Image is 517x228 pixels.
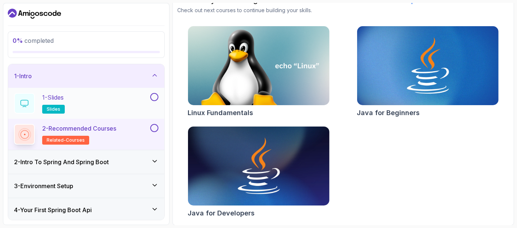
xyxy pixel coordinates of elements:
a: Java for Beginners cardJava for Beginners [357,26,499,118]
img: Java for Beginners card [357,26,498,105]
h3: 4 - Your First Spring Boot Api [14,205,92,214]
button: 2-Intro To Spring And Spring Boot [8,150,164,174]
p: 2 - Recommended Courses [42,124,116,133]
h2: Linux Fundamentals [188,108,253,118]
h3: 2 - Intro To Spring And Spring Boot [14,158,109,166]
h2: Java for Developers [188,208,255,218]
a: Java for Developers cardJava for Developers [188,126,330,218]
span: 0 % [13,37,23,44]
h3: 3 - Environment Setup [14,182,73,190]
h2: Java for Beginners [357,108,420,118]
span: slides [47,106,60,112]
button: 4-Your First Spring Boot Api [8,198,164,222]
button: 3-Environment Setup [8,174,164,198]
h3: 1 - Intro [14,72,32,80]
p: 1 - Slides [42,93,64,102]
span: related-courses [47,137,85,143]
a: Dashboard [8,8,61,20]
p: Check out next courses to continue building your skills. [177,7,509,14]
button: 2-Recommended Coursesrelated-courses [14,124,158,145]
button: 1-Slidesslides [14,93,158,114]
img: Java for Developers card [188,127,329,205]
span: completed [13,37,54,44]
img: Linux Fundamentals card [188,26,329,105]
a: Linux Fundamentals cardLinux Fundamentals [188,26,330,118]
button: 1-Intro [8,64,164,88]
